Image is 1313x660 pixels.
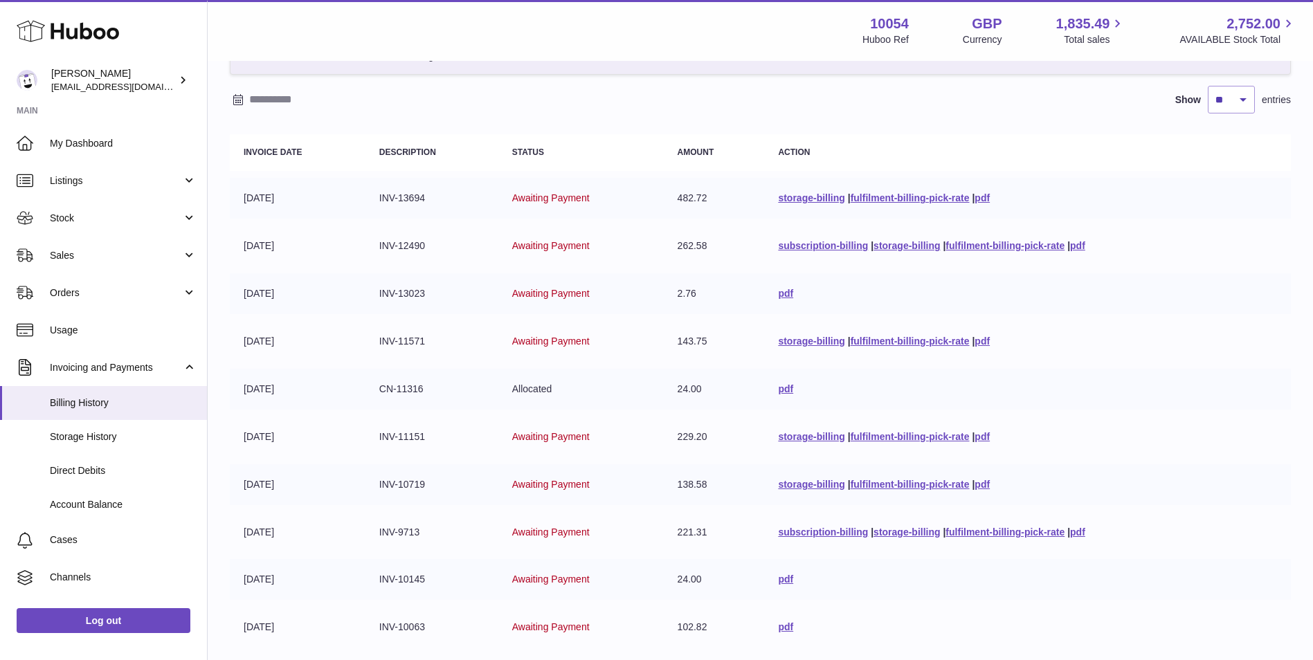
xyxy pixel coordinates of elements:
[851,479,970,490] a: fulfilment-billing-pick-rate
[1067,240,1070,251] span: |
[1067,526,1070,538] span: |
[365,559,498,600] td: INV-10145
[851,431,970,442] a: fulfilment-billing-pick-rate
[365,178,498,219] td: INV-13694
[943,526,945,538] span: |
[848,192,851,203] span: |
[972,431,975,442] span: |
[230,321,365,362] td: [DATE]
[50,464,197,477] span: Direct Debits
[664,321,765,362] td: 143.75
[972,479,975,490] span: |
[230,559,365,600] td: [DATE]
[664,273,765,314] td: 2.76
[1064,33,1125,46] span: Total sales
[365,512,498,553] td: INV-9713
[50,571,197,584] span: Channels
[50,498,197,511] span: Account Balance
[778,383,793,394] a: pdf
[365,369,498,410] td: CN-11316
[17,70,37,91] img: internalAdmin-10054@internal.huboo.com
[365,273,498,314] td: INV-13023
[778,574,793,585] a: pdf
[778,288,793,299] a: pdf
[963,33,1002,46] div: Currency
[664,464,765,505] td: 138.58
[512,288,590,299] span: Awaiting Payment
[365,464,498,505] td: INV-10719
[778,192,844,203] a: storage-billing
[945,526,1065,538] a: fulfilment-billing-pick-rate
[1056,15,1110,33] span: 1,835.49
[851,192,970,203] a: fulfilment-billing-pick-rate
[379,147,436,157] strong: Description
[1179,33,1296,46] span: AVAILABLE Stock Total
[50,249,182,262] span: Sales
[664,178,765,219] td: 482.72
[678,147,714,157] strong: Amount
[972,336,975,347] span: |
[975,431,990,442] a: pdf
[1070,240,1085,251] a: pdf
[664,512,765,553] td: 221.31
[50,533,197,547] span: Cases
[512,526,590,538] span: Awaiting Payment
[50,137,197,150] span: My Dashboard
[50,212,182,225] span: Stock
[871,240,873,251] span: |
[230,416,365,457] td: [DATE]
[664,369,765,410] td: 24.00
[1056,15,1126,46] a: 1,835.49 Total sales
[943,240,945,251] span: |
[778,621,793,632] a: pdf
[848,336,851,347] span: |
[1226,15,1280,33] span: 2,752.00
[664,607,765,648] td: 102.82
[50,396,197,410] span: Billing History
[365,226,498,266] td: INV-12490
[244,147,302,157] strong: Invoice Date
[972,15,1002,33] strong: GBP
[512,479,590,490] span: Awaiting Payment
[778,147,810,157] strong: Action
[870,15,909,33] strong: 10054
[1175,93,1201,107] label: Show
[975,336,990,347] a: pdf
[230,369,365,410] td: [DATE]
[664,226,765,266] td: 262.58
[512,431,590,442] span: Awaiting Payment
[51,67,176,93] div: [PERSON_NAME]
[778,431,844,442] a: storage-billing
[512,240,590,251] span: Awaiting Payment
[51,81,203,92] span: [EMAIL_ADDRESS][DOMAIN_NAME]
[945,240,1065,251] a: fulfilment-billing-pick-rate
[512,192,590,203] span: Awaiting Payment
[512,336,590,347] span: Awaiting Payment
[1262,93,1291,107] span: entries
[778,240,868,251] a: subscription-billing
[50,430,197,443] span: Storage History
[848,431,851,442] span: |
[975,479,990,490] a: pdf
[871,526,873,538] span: |
[778,336,844,347] a: storage-billing
[512,621,590,632] span: Awaiting Payment
[230,226,365,266] td: [DATE]
[230,464,365,505] td: [DATE]
[972,192,975,203] span: |
[17,608,190,633] a: Log out
[873,526,940,538] a: storage-billing
[230,607,365,648] td: [DATE]
[862,33,909,46] div: Huboo Ref
[512,147,544,157] strong: Status
[1179,15,1296,46] a: 2,752.00 AVAILABLE Stock Total
[365,607,498,648] td: INV-10063
[230,273,365,314] td: [DATE]
[778,526,868,538] a: subscription-billing
[50,286,182,300] span: Orders
[512,574,590,585] span: Awaiting Payment
[50,324,197,337] span: Usage
[365,416,498,457] td: INV-11151
[664,416,765,457] td: 229.20
[365,321,498,362] td: INV-11571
